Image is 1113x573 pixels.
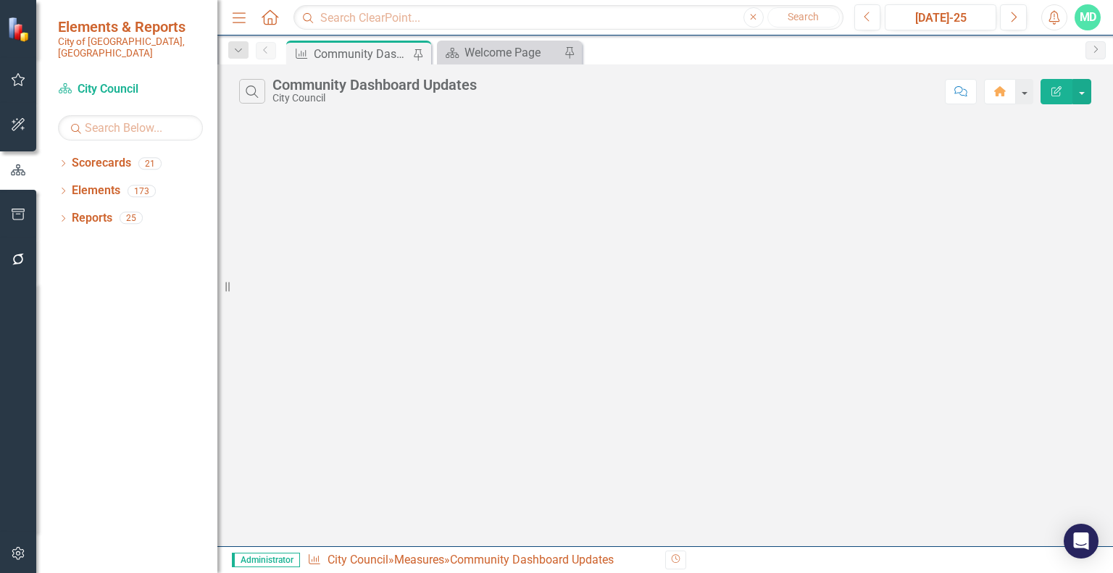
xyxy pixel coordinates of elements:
[58,18,203,35] span: Elements & Reports
[767,7,840,28] button: Search
[394,553,444,566] a: Measures
[272,77,477,93] div: Community Dashboard Updates
[307,552,654,569] div: » »
[58,35,203,59] small: City of [GEOGRAPHIC_DATA], [GEOGRAPHIC_DATA]
[1075,4,1101,30] button: MD
[885,4,996,30] button: [DATE]-25
[232,553,300,567] span: Administrator
[441,43,560,62] a: Welcome Page
[138,157,162,170] div: 21
[464,43,560,62] div: Welcome Page
[58,81,203,98] a: City Council
[128,185,156,197] div: 173
[328,553,388,566] a: City Council
[890,9,991,27] div: [DATE]-25
[72,183,120,199] a: Elements
[293,5,843,30] input: Search ClearPoint...
[6,15,33,43] img: ClearPoint Strategy
[788,11,819,22] span: Search
[314,45,409,63] div: Community Dashboard Updates
[120,212,143,225] div: 25
[272,93,477,104] div: City Council
[450,553,614,566] div: Community Dashboard Updates
[72,210,112,227] a: Reports
[1064,524,1099,559] div: Open Intercom Messenger
[58,115,203,141] input: Search Below...
[72,155,131,172] a: Scorecards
